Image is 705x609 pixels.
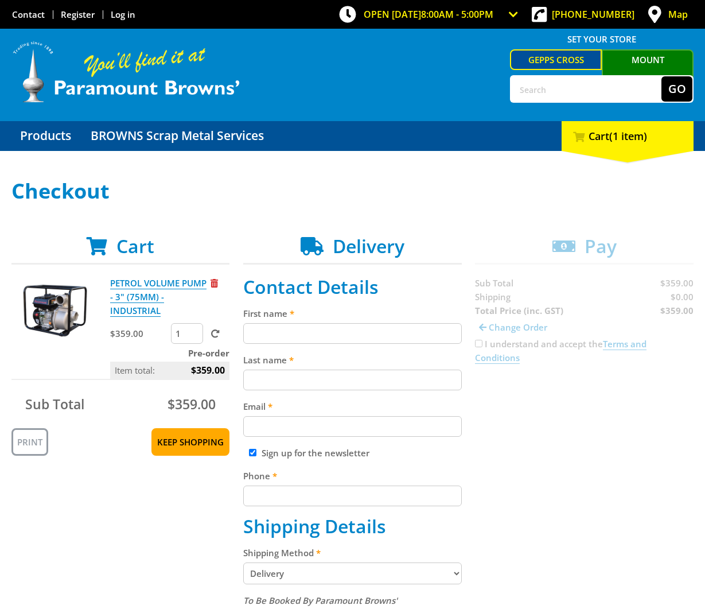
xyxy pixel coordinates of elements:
[243,595,398,606] em: To Be Booked By Paramount Browns'
[510,49,602,70] a: Gepps Cross
[511,76,661,102] input: Search
[243,370,461,390] input: Please enter your last name.
[110,277,207,317] a: PETROL VOLUME PUMP - 3" (75MM) - INDUSTRIAL
[12,9,45,20] a: Go to the Contact page
[661,76,692,102] button: Go
[243,353,461,367] label: Last name
[243,399,461,413] label: Email
[243,515,461,537] h2: Shipping Details
[82,121,272,151] a: Go to the BROWNS Scrap Metal Services page
[25,395,84,413] span: Sub Total
[11,121,80,151] a: Go to the Products page
[333,234,404,258] span: Delivery
[243,469,461,483] label: Phone
[510,30,694,48] span: Set your store
[116,234,154,258] span: Cart
[110,346,229,360] p: Pre-order
[243,563,461,584] select: Please select a shipping method.
[243,276,461,298] h2: Contact Details
[168,395,216,413] span: $359.00
[562,121,694,151] div: Cart
[191,362,225,379] span: $359.00
[609,129,647,143] span: (1 item)
[602,49,694,88] a: Mount [PERSON_NAME]
[421,8,493,21] span: 8:00am - 5:00pm
[243,546,461,560] label: Shipping Method
[11,428,48,456] a: Print
[21,276,89,345] img: PETROL VOLUME PUMP - 3" (75MM) - INDUSTRIAL
[243,486,461,506] input: Please enter your telephone number.
[243,307,461,320] label: First name
[364,8,493,21] span: OPEN [DATE]
[61,9,95,20] a: Go to the registration page
[110,327,169,340] p: $359.00
[111,9,135,20] a: Log in
[11,180,694,203] h1: Checkout
[110,362,229,379] p: Item total:
[243,323,461,344] input: Please enter your first name.
[262,447,369,459] label: Sign up for the newsletter
[211,277,218,289] a: Remove from cart
[11,40,241,104] img: Paramount Browns'
[243,416,461,437] input: Please enter your email address.
[151,428,229,456] a: Keep Shopping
